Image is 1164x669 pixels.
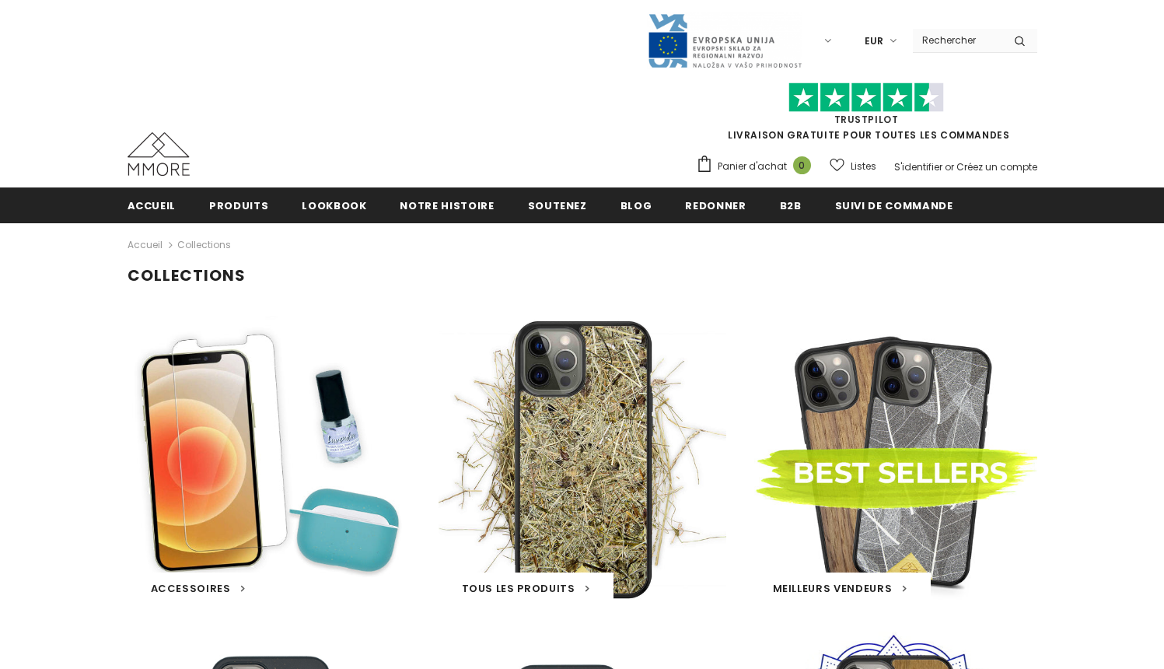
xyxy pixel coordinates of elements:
[647,12,802,69] img: Javni Razpis
[685,198,746,213] span: Redonner
[128,266,1037,285] h1: Collections
[302,187,366,222] a: Lookbook
[780,198,802,213] span: B2B
[718,159,787,174] span: Panier d'achat
[835,198,953,213] span: Suivi de commande
[685,187,746,222] a: Redonner
[956,160,1037,173] a: Créez un compte
[151,581,246,597] a: Accessoires
[793,156,811,174] span: 0
[780,187,802,222] a: B2B
[830,152,876,180] a: Listes
[209,187,268,222] a: Produits
[177,236,231,254] span: Collections
[528,187,587,222] a: soutenez
[302,198,366,213] span: Lookbook
[647,33,802,47] a: Javni Razpis
[696,89,1037,142] span: LIVRAISON GRATUITE POUR TOUTES LES COMMANDES
[945,160,954,173] span: or
[620,187,652,222] a: Blog
[851,159,876,174] span: Listes
[400,198,494,213] span: Notre histoire
[128,132,190,176] img: Cas MMORE
[913,29,1002,51] input: Search Site
[620,198,652,213] span: Blog
[462,581,575,596] span: Tous les produits
[400,187,494,222] a: Notre histoire
[696,155,819,178] a: Panier d'achat 0
[773,581,907,597] a: Meilleurs vendeurs
[865,33,883,49] span: EUR
[128,198,177,213] span: Accueil
[128,187,177,222] a: Accueil
[151,581,231,596] span: Accessoires
[894,160,942,173] a: S'identifier
[462,581,590,597] a: Tous les produits
[128,236,163,254] a: Accueil
[528,198,587,213] span: soutenez
[788,82,944,113] img: Faites confiance aux étoiles pilotes
[773,581,893,596] span: Meilleurs vendeurs
[834,113,899,126] a: TrustPilot
[209,198,268,213] span: Produits
[835,187,953,222] a: Suivi de commande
